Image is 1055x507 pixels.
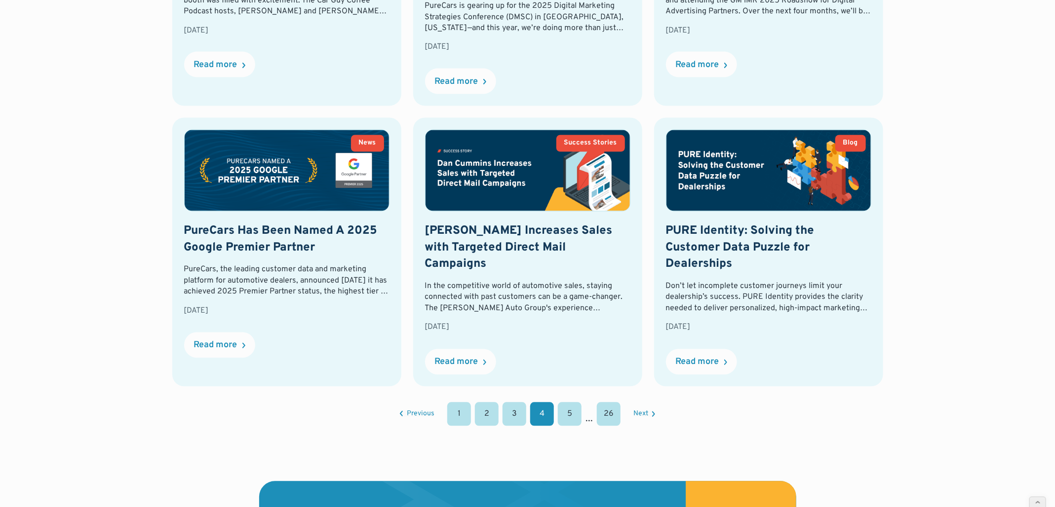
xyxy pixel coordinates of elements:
[194,61,237,70] div: Read more
[597,402,621,426] a: 26
[172,402,883,426] div: List
[633,411,648,418] div: Next
[676,61,719,70] div: Read more
[586,412,593,426] div: ...
[475,402,499,426] a: 2
[425,322,630,333] div: [DATE]
[400,411,434,418] a: Previous Page
[435,358,478,367] div: Read more
[447,402,471,426] a: 1
[530,402,554,426] a: 4
[666,25,871,36] div: [DATE]
[425,41,630,52] div: [DATE]
[564,140,617,147] div: Success Stories
[172,118,401,387] a: NewsPureCars Has Been Named A 2025 Google Premier PartnerPureCars, the leading customer data and ...
[407,411,434,418] div: Previous
[425,281,630,314] div: In the competitive world of automotive sales, staying connected with past customers can be a game...
[184,25,390,36] div: [DATE]
[359,140,376,147] div: News
[676,358,719,367] div: Read more
[654,118,883,387] a: BlogPURE Identity: Solving the Customer Data Puzzle for DealershipsDon’t let incomplete customer ...
[558,402,582,426] a: 5
[666,223,871,273] h2: PURE Identity: Solving the Customer Data Puzzle for Dealerships
[435,77,478,86] div: Read more
[413,118,642,387] a: Success Stories[PERSON_NAME] Increases Sales with Targeted Direct Mail CampaignsIn the competitiv...
[425,223,630,273] h2: [PERSON_NAME] Increases Sales with Targeted Direct Mail Campaigns
[666,322,871,333] div: [DATE]
[843,140,858,147] div: Blog
[425,0,630,34] div: PureCars is gearing up for the 2025 Digital Marketing Strategies Conference (DMSC) in [GEOGRAPHIC...
[666,281,871,314] div: Don’t let incomplete customer journeys limit your dealership’s success. PURE Identity provides th...
[194,341,237,350] div: Read more
[184,264,390,297] div: PureCars, the leading customer data and marketing platform for automotive dealers, announced [DAT...
[184,223,390,256] h2: PureCars Has Been Named A 2025 Google Premier Partner
[633,411,655,418] a: Next Page
[184,306,390,317] div: [DATE]
[503,402,526,426] a: 3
